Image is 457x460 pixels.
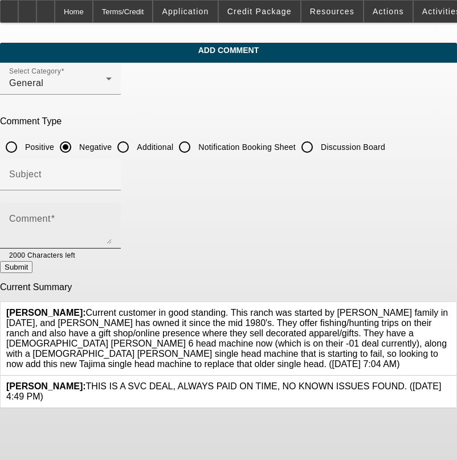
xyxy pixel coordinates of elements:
span: General [9,78,43,88]
label: Positive [23,141,54,153]
mat-label: Comment [9,214,51,223]
mat-label: Select Category [9,68,61,75]
span: Application [162,7,209,16]
span: Resources [310,7,354,16]
mat-hint: 2000 Characters left [9,249,75,261]
button: Actions [364,1,413,22]
label: Discussion Board [319,141,385,153]
span: Credit Package [227,7,292,16]
button: Application [153,1,217,22]
label: Additional [134,141,173,153]
button: Credit Package [219,1,300,22]
span: Actions [373,7,404,16]
span: Add Comment [9,46,448,55]
mat-label: Subject [9,169,42,179]
button: Resources [301,1,363,22]
b: [PERSON_NAME]: [6,381,86,391]
label: Notification Booking Sheet [196,141,296,153]
label: Negative [77,141,112,153]
span: Current customer in good standing. This ranch was started by [PERSON_NAME] family in [DATE], and ... [6,308,448,369]
b: [PERSON_NAME]: [6,308,86,317]
span: THIS IS A SVC DEAL, ALWAYS PAID ON TIME, NO KNOWN ISSUES FOUND. ([DATE] 4:49 PM) [6,381,441,401]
